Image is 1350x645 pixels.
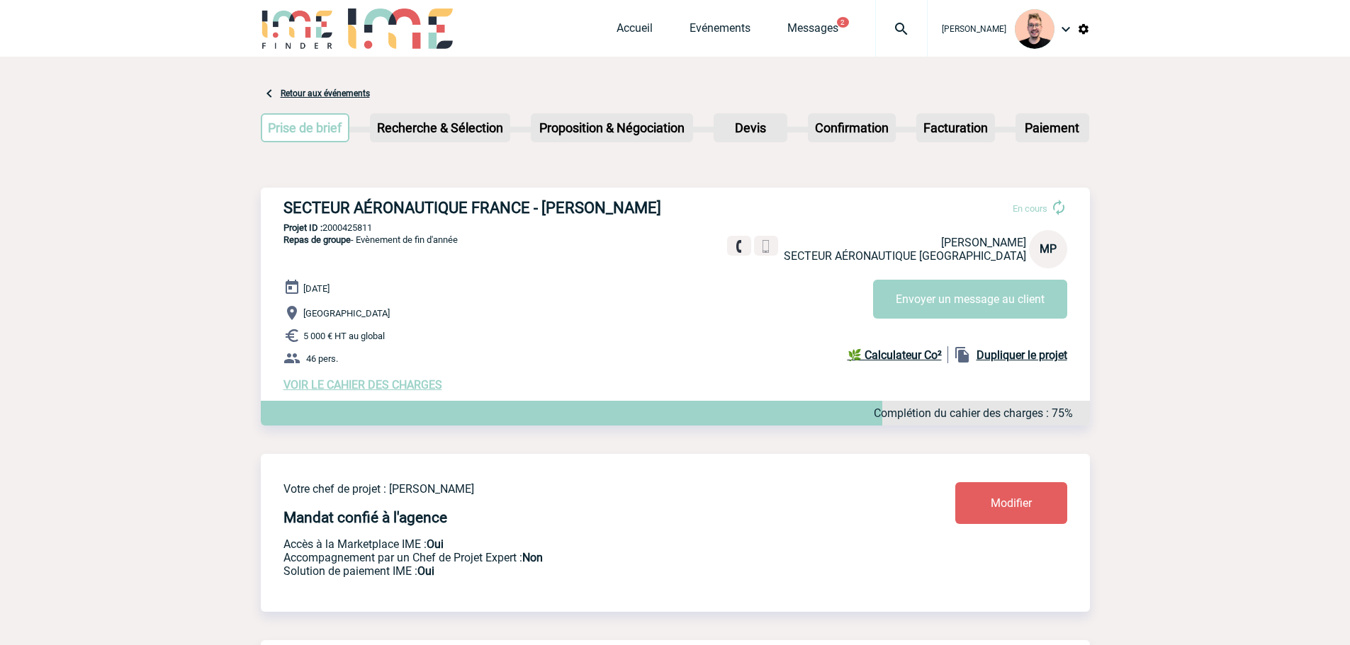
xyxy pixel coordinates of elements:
b: 🌿 Calculateur Co² [848,348,942,362]
span: [PERSON_NAME] [942,24,1006,34]
p: Conformité aux process achat client, Prise en charge de la facturation, Mutualisation de plusieur... [283,564,872,578]
p: Proposition & Négociation [532,115,692,141]
span: [PERSON_NAME] [941,236,1026,249]
span: En cours [1013,203,1047,214]
a: Messages [787,21,838,41]
p: Prise de brief [262,115,349,141]
b: Dupliquer le projet [977,348,1067,362]
span: - Evènement de fin d'année [283,234,458,245]
span: 46 pers. [306,353,338,364]
span: MP [1040,242,1057,256]
b: Non [522,551,543,564]
b: Oui [427,537,444,551]
b: Oui [417,564,434,578]
span: Repas de groupe [283,234,351,245]
h4: Mandat confié à l'agence [283,509,447,526]
span: Modifier [991,496,1032,510]
p: Confirmation [809,115,894,141]
p: Recherche & Sélection [371,115,509,141]
button: 2 [837,17,849,28]
p: Accès à la Marketplace IME : [283,537,872,551]
p: 2000425811 [261,222,1090,233]
span: 5 000 € HT au global [303,331,385,341]
a: Retour aux événements [281,89,370,98]
a: Accueil [617,21,653,41]
span: [DATE] [303,283,330,294]
span: SECTEUR AÉRONAUTIQUE [GEOGRAPHIC_DATA] [784,249,1026,263]
button: Envoyer un message au client [873,280,1067,319]
img: fixe.png [733,240,746,253]
h3: SECTEUR AÉRONAUTIQUE FRANCE - [PERSON_NAME] [283,199,709,217]
p: Devis [715,115,786,141]
img: portable.png [760,240,772,253]
p: Votre chef de projet : [PERSON_NAME] [283,482,872,496]
a: 🌿 Calculateur Co² [848,346,948,363]
img: file_copy-black-24dp.png [954,346,971,363]
img: 129741-1.png [1015,9,1054,49]
img: IME-Finder [261,8,334,49]
p: Facturation [918,115,994,141]
p: Prestation payante [283,551,872,564]
a: Evénements [690,21,750,41]
span: [GEOGRAPHIC_DATA] [303,308,390,319]
b: Projet ID : [283,222,322,233]
a: VOIR LE CAHIER DES CHARGES [283,378,442,392]
p: Paiement [1017,115,1088,141]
